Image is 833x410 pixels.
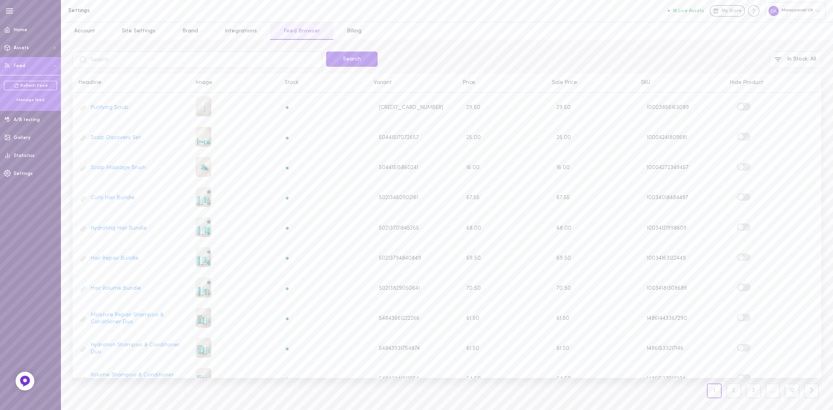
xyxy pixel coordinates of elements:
[557,346,569,351] span: 61.50
[4,81,57,90] a: Refresh Feed
[647,376,685,382] span: 14861537018234
[270,22,333,40] a: Feed Browser
[557,135,571,141] span: 25.00
[379,164,418,171] span: 50441515860241
[726,383,741,398] a: 2
[91,164,146,171] a: Scalp Massage Brush
[466,165,480,171] span: 16.00
[379,194,418,201] span: 50213460902161
[782,383,802,398] a: 12
[211,22,270,40] a: Integrations
[647,255,686,261] span: 10034163122449
[91,285,141,292] a: Hair Volume Bundle
[19,375,31,387] img: Feedback Button
[279,79,368,86] div: Stock
[14,171,33,176] span: Settings
[14,118,40,122] span: A/B testing
[748,5,760,17] div: Knowledge center
[91,342,184,356] a: Hydration Shampoo & Conditioner Duo
[557,285,571,291] span: 70.50
[466,346,479,351] span: 61.50
[91,134,141,141] a: Scalp Discovery Set
[710,5,745,17] a: My Store
[91,194,135,201] a: Curly Hair Bundle
[635,79,724,86] div: SKU
[73,52,322,68] input: Search
[466,105,480,111] span: 29.50
[647,346,683,351] span: 14861533217146
[91,372,184,386] a: Volume Shampoo & Conditioner Duo
[91,312,184,326] a: Moisture Repair Shampoo & Conditioner Duo
[705,383,724,398] a: 1
[557,225,571,231] span: 68.00
[707,383,722,398] a: 1
[746,383,761,398] a: 3
[14,153,35,158] span: Statistics
[724,383,744,398] a: 2
[765,2,826,19] div: Moroccanoil UK
[466,285,481,291] span: 70.50
[770,52,821,68] button: In Stock: All
[466,195,480,201] span: 67.55
[73,79,190,86] div: Headline
[668,8,704,13] button: 16 Live Assets
[91,104,128,111] a: Purifying Scrub
[724,79,813,86] div: Hide Product
[647,195,688,201] span: 10034018484497
[326,52,378,67] button: Search
[91,225,147,232] a: Hydrating Hair Bundle
[557,376,571,382] span: 64.50
[379,104,443,111] span: [CREDIT_CARD_NUMBER]
[765,383,780,398] a: ...
[379,376,419,383] span: 54843941912954
[334,22,375,40] a: Billing
[14,28,27,32] span: Home
[190,79,279,86] div: Image
[466,135,481,141] span: 25.00
[785,383,799,398] a: 12
[647,165,689,171] span: 10004272349457
[379,345,420,352] span: 54843931754874
[379,285,420,292] span: 50213829050641
[466,376,481,382] span: 64.50
[557,195,570,201] span: 67.55
[4,97,57,103] div: Manage feed
[91,255,139,262] a: Hair Repair Bundle
[721,8,742,15] span: My Store
[466,255,481,261] span: 69.50
[379,315,419,322] span: 54843661222266
[647,135,687,141] span: 10004241809681
[368,79,457,86] div: Variant
[379,255,421,262] span: 50213794840849
[14,46,29,50] span: Assets
[14,135,30,140] span: Gallery
[647,225,687,231] span: 10034121998609
[61,22,109,40] a: Account
[557,165,570,171] span: 16.00
[647,105,689,111] span: 10003856163089
[647,285,687,291] span: 10034181308689
[557,255,571,261] span: 69.50
[546,79,635,86] div: Sale Price
[457,79,546,86] div: Price
[647,316,687,321] span: 14861443367290
[557,105,571,111] span: 29.50
[466,316,479,321] span: 61.50
[14,64,25,68] span: Feed
[109,22,169,40] a: Site Settings
[557,316,569,321] span: 61.50
[68,8,197,14] h1: Settings
[744,383,763,398] a: 3
[668,8,710,14] a: 16 Live Assets
[466,225,481,231] span: 68.00
[379,134,419,141] span: 50441517072657
[169,22,211,40] a: Brand
[379,225,419,232] span: 50213701845265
